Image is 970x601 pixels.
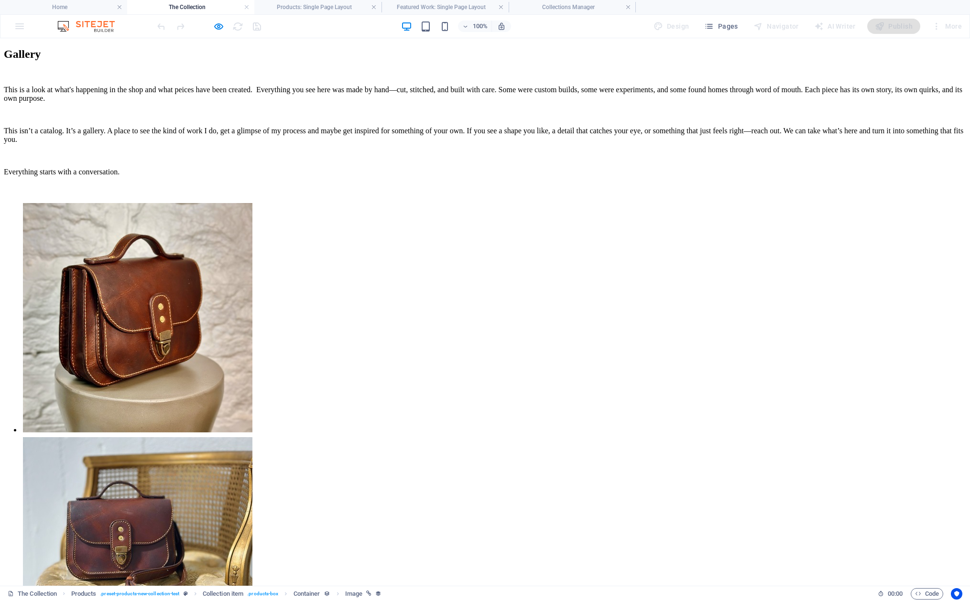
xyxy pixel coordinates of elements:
[100,588,179,600] span: . preset-products-new-collection-test
[127,2,254,12] h4: The Collection
[650,19,693,34] div: Design (Ctrl+Alt+Y)
[71,588,382,600] nav: breadcrumb
[375,590,381,597] i: This element is bound to a collection
[4,88,966,106] p: This isn’t a catalog. It’s a gallery. A place to see the kind of work I do, get a glimpse of my p...
[888,588,903,600] span: 00 00
[951,588,962,600] button: Usercentrics
[878,588,903,600] h6: Session time
[4,47,966,64] p: This is a look at what's happening in the shop and what peices have been created. Everything you ...
[4,129,966,138] p: Everything starts with a conversation.
[55,21,127,32] img: Editor Logo
[184,591,188,596] i: This element is a customizable preset
[71,588,97,600] span: Click to select. Double-click to edit
[472,21,488,32] h6: 100%
[4,10,966,22] h2: Gallery
[345,588,362,600] span: Click to select. Double-click to edit
[366,591,371,596] i: This element is linked
[381,2,509,12] h4: Featured Work: Single Page Layout
[254,2,381,12] h4: Products: Single Page Layout
[294,588,320,600] span: Click to select. Double-click to edit
[509,2,636,12] h4: Collections Manager
[894,590,896,597] span: :
[497,22,506,31] i: On resize automatically adjust zoom level to fit chosen device.
[247,588,278,600] span: . products-box
[8,588,57,600] a: Click to cancel selection. Double-click to open Pages
[700,19,741,34] button: Pages
[203,588,243,600] span: Click to select. Double-click to edit
[324,590,330,597] i: This element can be bound to a collection field
[458,21,492,32] button: 100%
[915,588,939,600] span: Code
[704,21,738,31] span: Pages
[911,588,943,600] button: Code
